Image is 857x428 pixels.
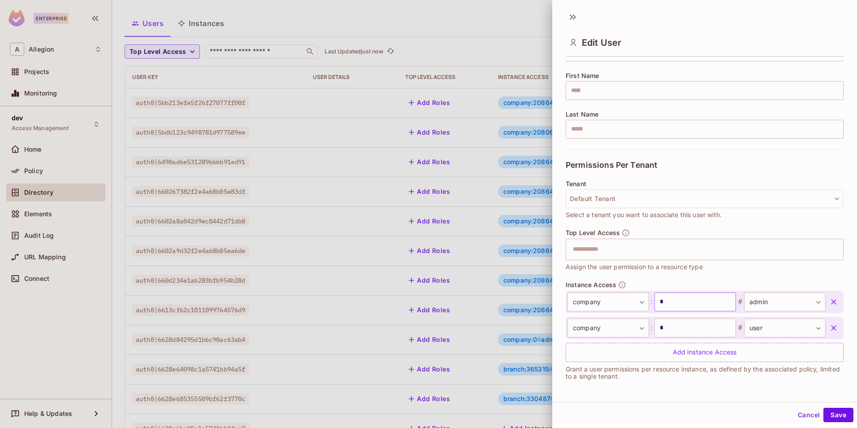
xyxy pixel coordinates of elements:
[582,37,621,48] span: Edit User
[566,343,844,362] div: Add Instance Access
[566,161,657,170] span: Permissions Per Tenant
[744,293,826,311] div: admin
[566,281,616,288] span: Instance Access
[567,293,649,311] div: company
[566,262,703,272] span: Assign the user permission to a resource type
[736,297,744,307] span: #
[839,248,840,250] button: Open
[744,319,826,337] div: user
[566,111,598,118] span: Last Name
[649,323,654,333] span: :
[823,408,853,422] button: Save
[649,297,654,307] span: :
[566,72,599,79] span: First Name
[794,408,823,422] button: Cancel
[566,366,844,380] p: Grant a user permissions per resource instance, as defined by the associated policy, limited to a...
[736,323,744,333] span: #
[566,180,586,188] span: Tenant
[567,319,649,337] div: company
[566,210,722,220] span: Select a tenant you want to associate this user with.
[566,229,620,236] span: Top Level Access
[566,189,844,208] button: Default Tenant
